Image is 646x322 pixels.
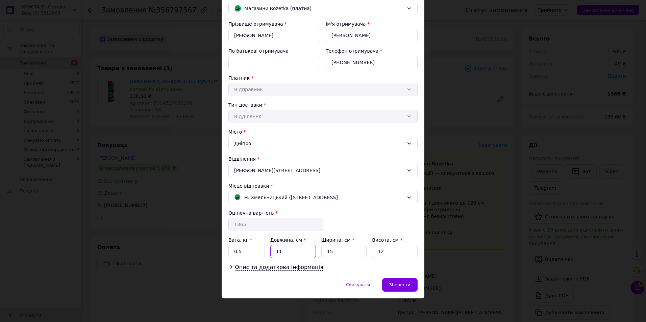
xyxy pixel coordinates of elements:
[244,194,338,201] span: м. Хмельницький ([STREET_ADDRESS]
[389,282,411,287] span: Зберегти
[228,237,252,243] label: Вага, кг
[228,164,418,177] div: [PERSON_NAME][STREET_ADDRESS]
[228,102,418,108] div: Тип доставки
[235,264,323,271] span: Опис та додаткова інформація
[228,129,418,135] div: Місто
[326,56,418,69] input: +380
[326,21,366,27] label: Ім'я отримувача
[228,137,418,150] div: Дніпро
[321,237,354,243] label: Ширина, см
[228,75,418,81] div: Платник
[228,21,283,27] label: Прізвище отримувача
[372,237,402,243] label: Висота, см
[270,237,306,243] label: Довжина, см
[228,48,289,54] label: По батькові отримувача
[346,282,370,287] span: Скасувати
[326,48,378,54] label: Телефон отримувача
[244,5,404,12] span: Магазини Rozetka (платна)
[228,156,418,162] div: Відділення
[228,210,274,216] label: Оціночна вартість
[228,183,418,189] div: Місце відправки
